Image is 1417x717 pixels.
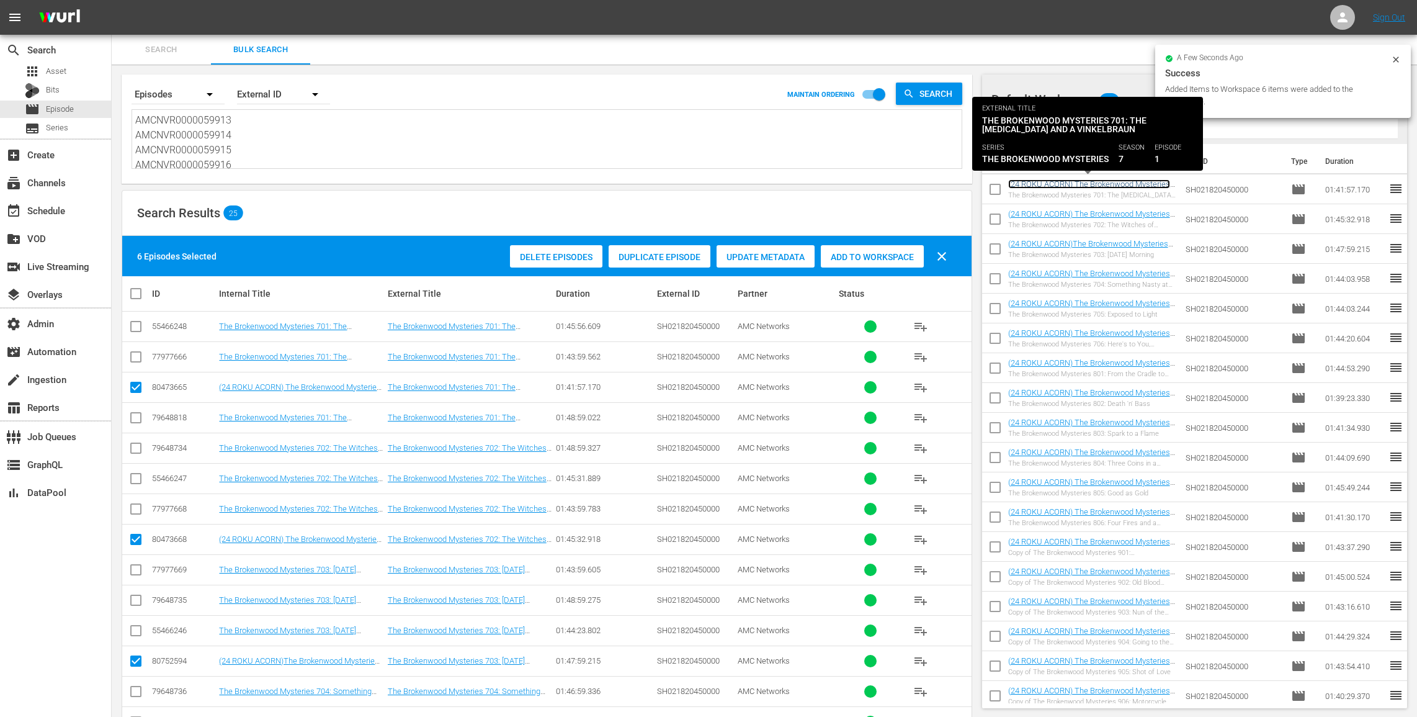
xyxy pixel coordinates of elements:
a: (24 ROKU ACORN) The Brokenwood Mysteries 701: The [MEDICAL_DATA] and a Vinkelbraun [219,382,382,401]
td: SH021820450000 [1181,681,1285,711]
span: playlist_add [913,684,928,699]
td: SH021820450000 [1181,174,1285,204]
span: reorder [1388,181,1403,196]
div: 80473665 [152,382,215,392]
span: reorder [1388,271,1403,286]
td: 01:44:53.290 [1320,353,1388,383]
button: playlist_add [906,494,936,524]
div: The Brokenwood Mysteries 705: Exposed to Light [1008,310,1176,318]
div: 77977668 [152,504,215,513]
span: SH021820450000 [657,413,720,422]
span: reorder [1388,479,1403,494]
td: 01:43:16.610 [1320,592,1388,621]
span: DataPool [6,485,21,500]
div: The Brokenwood Mysteries 704: Something Nasty at the Market [1008,281,1176,289]
span: playlist_add [913,502,928,516]
td: SH021820450000 [1181,562,1285,592]
td: 01:44:03.958 [1320,264,1388,294]
span: Episode [1291,361,1306,376]
span: Create [6,148,21,163]
td: SH021820450000 [1181,353,1285,383]
span: Episode [1291,301,1306,316]
a: (24 ROKU ACORN) The Brokenwood Mysteries 706: Here's to You, [PERSON_NAME] [1008,328,1175,347]
span: SH021820450000 [657,656,720,665]
a: The Brokenwood Mysteries 702: The Witches of [GEOGRAPHIC_DATA] [219,474,383,492]
span: playlist_add [913,593,928,608]
th: Ext. ID [1179,144,1284,179]
span: AMC Networks [738,534,790,544]
a: The Brokenwood Mysteries 703: [DATE] Morning [388,565,530,584]
div: Status [839,289,902,299]
td: 01:43:37.290 [1320,532,1388,562]
div: 55466246 [152,626,215,635]
span: Reports [6,400,21,415]
button: playlist_add [906,646,936,676]
span: Overlays [6,287,21,302]
button: playlist_add [906,312,936,341]
td: SH021820450000 [1181,323,1285,353]
div: The Brokenwood Mysteries 706: Here's to You, [PERSON_NAME] [1008,340,1176,348]
div: 80473668 [152,534,215,544]
span: SH021820450000 [657,565,720,574]
button: clear [927,241,957,271]
div: External ID [657,289,734,299]
td: 01:41:34.930 [1320,413,1388,443]
a: (24 ROKU ACORN)The Brokenwood Mysteries 703: [DATE] Morning ((24 ROKU ACORN) The Brokenwood Myste... [219,656,383,703]
div: External ID [237,77,330,112]
span: Episode [1291,629,1306,644]
div: Internal Title [219,289,383,299]
td: SH021820450000 [1181,234,1285,264]
button: Update Metadata [717,245,815,268]
span: Episode [1291,182,1306,197]
td: SH021820450000 [1181,204,1285,234]
div: The Brokenwood Mysteries 803: Spark to a Flame [1008,430,1176,438]
div: The Brokenwood Mysteries 802: Death 'n' Bass [1008,400,1176,408]
div: External Title [388,289,552,299]
div: Copy of The Brokenwood Mysteries 905: Shot of Love [1008,668,1176,676]
div: 01:46:59.336 [556,687,653,696]
td: 01:41:30.170 [1320,502,1388,532]
span: Search [6,43,21,58]
span: playlist_add [913,441,928,456]
span: GraphQL [6,458,21,472]
button: playlist_add [906,372,936,402]
span: Episode [1291,599,1306,614]
a: The Brokenwood Mysteries 701: The [MEDICAL_DATA] and a Vinkelbraun [388,382,521,401]
span: Episode [1291,569,1306,584]
a: (24 ROKU ACORN) The Brokenwood Mysteries 904: Going to the Dogs [1008,626,1175,645]
div: 01:47:59.215 [556,656,653,665]
div: The Brokenwood Mysteries 805: Good as Gold [1008,489,1176,497]
span: reorder [1388,628,1403,643]
span: Job Queues [6,430,21,444]
td: SH021820450000 [1181,502,1285,532]
button: playlist_add [906,403,936,433]
a: The Brokenwood Mysteries 701: The [MEDICAL_DATA] and a Vinkelbraun [388,322,521,340]
span: playlist_add [913,410,928,425]
span: SH021820450000 [657,474,720,483]
div: 01:44:23.802 [556,626,653,635]
a: The Brokenwood Mysteries 703: [DATE] Morning [219,626,361,644]
div: 01:48:59.275 [556,595,653,605]
a: (24 ROKU ACORN) The Brokenwood Mysteries 805: Good as Gold [1008,477,1175,496]
span: SH021820450000 [657,626,720,635]
span: SH021820450000 [657,382,720,392]
span: Episode [1291,212,1306,227]
a: (24 ROKU ACORN) The Brokenwood Mysteries 906: Motorcycle Mamas [1008,686,1175,705]
span: Episode [46,103,74,115]
span: AMC Networks [738,443,790,453]
button: playlist_add [906,525,936,554]
span: Search [914,83,962,105]
div: 01:45:56.609 [556,322,653,331]
a: (24 ROKU ACORN) The Brokenwood Mysteries 804: Three Coins in a Fountain [1008,448,1175,466]
textarea: AMCNVR0000059913 AMCNVR0000059914 AMCNVR0000059915 AMCNVR0000059916 AMCNVR0000059917 AMCNVR000005... [135,113,962,169]
button: Delete Episodes [510,245,602,268]
span: Bulk Search [218,43,303,57]
span: Admin [6,317,21,331]
span: reorder [1388,390,1403,405]
div: 79648734 [152,443,215,453]
td: 01:45:00.524 [1320,562,1388,592]
a: (24 ROKU ACORN) The Brokenwood Mysteries 701: The [MEDICAL_DATA] and a Vinkelbraun [1008,179,1170,198]
a: The Brokenwood Mysteries 703: [DATE] Morning ((24 ROKU SLIGHTLY) The Brokenwood Mysteries 703: [D... [219,565,383,611]
span: Episode [1291,271,1306,286]
span: reorder [1388,300,1403,315]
